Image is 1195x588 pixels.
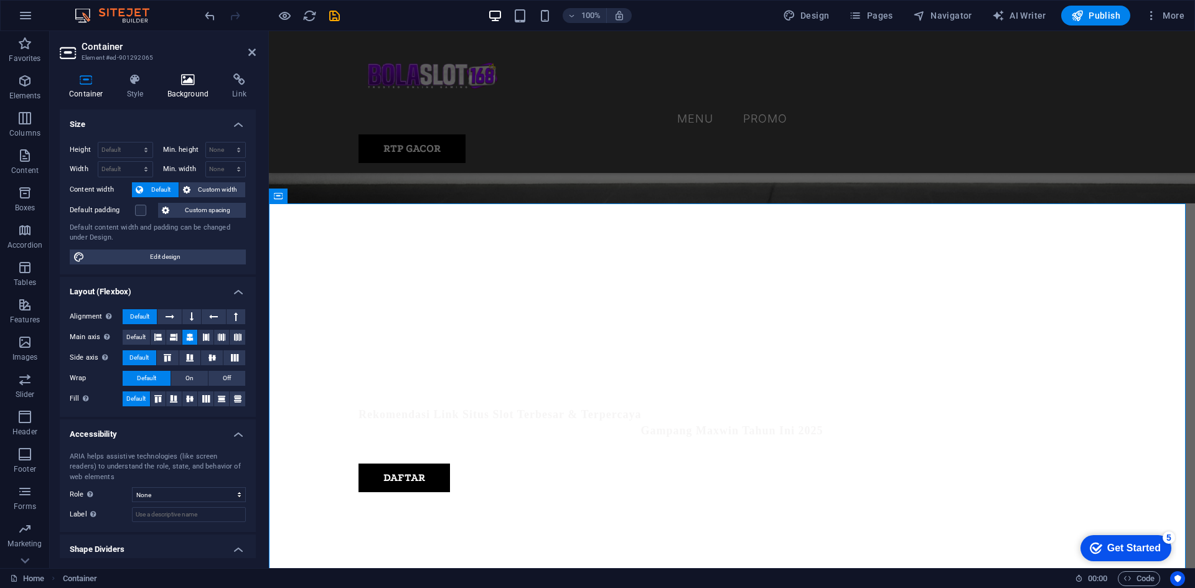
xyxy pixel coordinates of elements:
[37,14,90,25] div: Get Started
[70,166,98,172] label: Width
[14,464,36,474] p: Footer
[60,419,256,442] h4: Accessibility
[1075,571,1108,586] h6: Session time
[163,166,205,172] label: Min. width
[63,571,98,586] nav: breadcrumb
[126,330,146,345] span: Default
[147,182,175,197] span: Default
[223,371,231,386] span: Off
[70,507,132,522] label: Label
[908,6,977,26] button: Navigator
[778,6,835,26] div: Design (Ctrl+Alt+Y)
[92,2,105,15] div: 5
[163,146,205,153] label: Min. height
[849,9,893,22] span: Pages
[137,371,156,386] span: Default
[129,350,149,365] span: Default
[202,8,217,23] button: undo
[223,73,256,100] h4: Link
[179,182,246,197] button: Custom width
[1145,9,1184,22] span: More
[302,9,317,23] i: Reload page
[302,8,317,23] button: reload
[132,182,179,197] button: Default
[123,371,171,386] button: Default
[12,352,38,362] p: Images
[158,73,223,100] h4: Background
[70,371,123,386] label: Wrap
[209,371,245,386] button: Off
[70,452,246,483] div: ARIA helps assistive technologies (like screen readers) to understand the role, state, and behavi...
[70,146,98,153] label: Height
[203,9,217,23] i: Undo: Change button (Ctrl+Z)
[1123,571,1155,586] span: Code
[70,330,123,345] label: Main axis
[844,6,897,26] button: Pages
[123,330,150,345] button: Default
[327,8,342,23] button: save
[327,9,342,23] i: Save (Ctrl+S)
[913,9,972,22] span: Navigator
[16,390,35,399] p: Slider
[9,91,41,101] p: Elements
[123,309,157,324] button: Default
[72,8,165,23] img: Editor Logo
[14,278,36,287] p: Tables
[7,240,42,250] p: Accordion
[70,182,132,197] label: Content width
[130,309,149,324] span: Default
[126,391,146,406] span: Default
[60,110,256,132] h4: Size
[563,8,607,23] button: 100%
[171,371,208,386] button: On
[987,6,1051,26] button: AI Writer
[1071,9,1120,22] span: Publish
[10,315,40,325] p: Features
[132,507,246,522] input: Use a descriptive name
[10,6,101,32] div: Get Started 5 items remaining, 0% complete
[194,182,242,197] span: Custom width
[277,8,292,23] button: Click here to leave preview mode and continue editing
[88,250,242,264] span: Edit design
[1170,571,1185,586] button: Usercentrics
[70,250,246,264] button: Edit design
[123,391,150,406] button: Default
[9,128,40,138] p: Columns
[11,166,39,175] p: Content
[173,203,242,218] span: Custom spacing
[14,502,36,511] p: Forms
[12,427,37,437] p: Header
[15,203,35,213] p: Boxes
[70,223,246,243] div: Default content width and padding can be changed under Design.
[1140,6,1189,26] button: More
[1097,574,1099,583] span: :
[70,487,96,502] span: Role
[1088,571,1107,586] span: 00 00
[614,10,625,21] i: On resize automatically adjust zoom level to fit chosen device.
[60,534,256,557] h4: Shape Dividers
[70,203,135,218] label: Default padding
[778,6,835,26] button: Design
[158,203,246,218] button: Custom spacing
[118,73,158,100] h4: Style
[82,41,256,52] h2: Container
[70,391,123,406] label: Fill
[70,309,123,324] label: Alignment
[783,9,830,22] span: Design
[1061,6,1130,26] button: Publish
[60,277,256,299] h4: Layout (Flexbox)
[70,350,123,365] label: Side axis
[992,9,1046,22] span: AI Writer
[123,350,156,365] button: Default
[1118,571,1160,586] button: Code
[10,571,44,586] a: Click to cancel selection. Double-click to open Pages
[581,8,601,23] h6: 100%
[63,571,98,586] span: Click to select. Double-click to edit
[82,52,231,63] h3: Element #ed-901292065
[60,73,118,100] h4: Container
[7,539,42,549] p: Marketing
[185,371,194,386] span: On
[9,54,40,63] p: Favorites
